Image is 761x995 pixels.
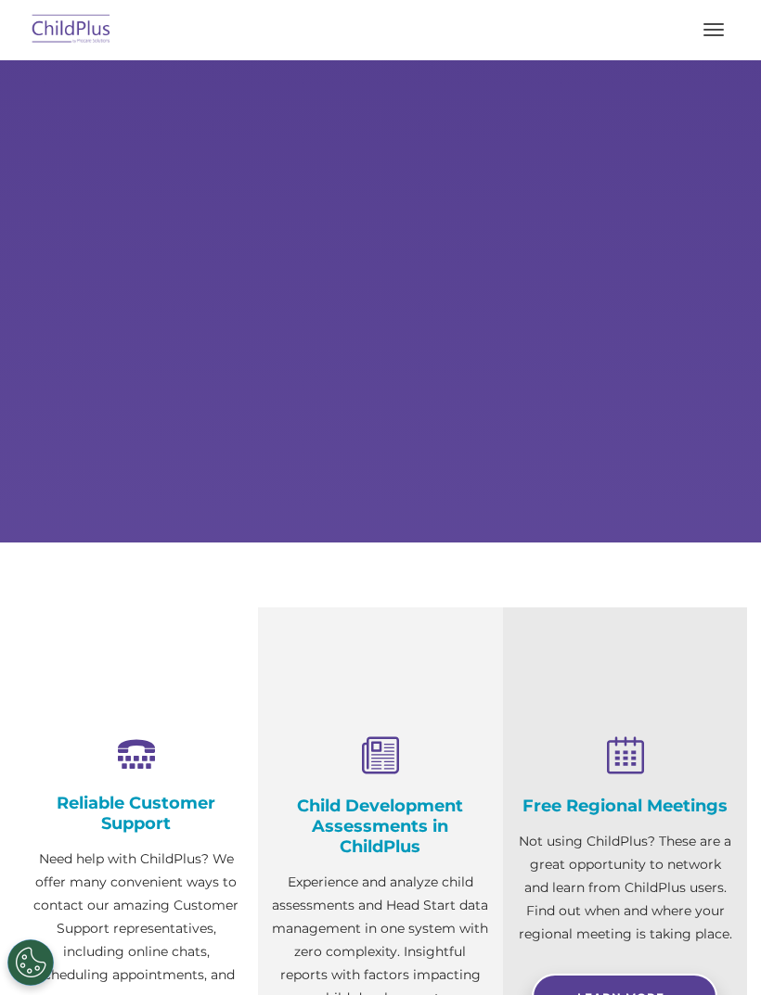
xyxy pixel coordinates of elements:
button: Cookies Settings [7,939,54,986]
p: Not using ChildPlus? These are a great opportunity to network and learn from ChildPlus users. Fin... [517,830,733,946]
h4: Free Regional Meetings [517,796,733,816]
img: ChildPlus by Procare Solutions [28,8,115,52]
h4: Child Development Assessments in ChildPlus [272,796,488,857]
h4: Reliable Customer Support [28,793,244,834]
